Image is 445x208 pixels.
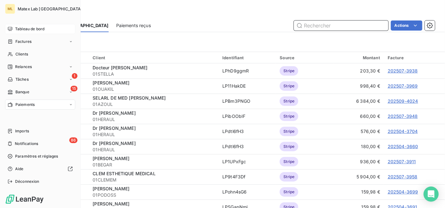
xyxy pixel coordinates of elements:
td: 660,00 € [334,109,384,124]
div: Source [280,55,330,60]
a: 202509-4024 [388,98,418,104]
span: Stripe [280,187,298,197]
td: 936,00 € [334,154,384,169]
span: 01STELLA [93,71,215,77]
td: 998,40 € [334,78,384,94]
a: 202507-3938 [388,68,418,73]
span: 01PODOSS [93,192,215,198]
span: 01OUAKIL [93,86,215,92]
span: [PERSON_NAME] [93,156,129,161]
span: Stripe [280,157,298,166]
span: 01BEGAR [93,162,215,168]
span: Matex Lab [GEOGRAPHIC_DATA] [18,6,82,11]
div: Montant [337,55,380,60]
span: Déconnexion [15,179,39,184]
span: Paramètres et réglages [15,153,58,159]
td: LPBm3PNGO [219,94,276,109]
a: 202504-3704 [388,129,418,134]
td: 180,00 € [334,139,384,154]
a: 202507-3911 [388,159,416,164]
td: 5 904,00 € [334,169,384,184]
span: Stripe [280,142,298,151]
span: Stripe [280,96,298,106]
span: Dr [PERSON_NAME] [93,141,135,146]
input: Rechercher [294,20,388,31]
div: ML [5,4,15,14]
span: SELARL DE MED [PERSON_NAME] [93,95,166,101]
a: 202507-3948 [388,113,418,119]
div: Client [93,55,215,60]
span: Clients [15,51,28,57]
span: 01HERAUL [93,131,215,138]
td: LPohn4sG6 [219,184,276,199]
span: Dr [PERSON_NAME] [93,125,135,131]
span: [PERSON_NAME] [93,186,129,191]
span: 01CLEMEM [93,177,215,183]
td: LP9t4F3Df [219,169,276,184]
td: LPibOObIF [219,109,276,124]
span: Factures [15,39,31,44]
span: Relances [15,64,32,70]
td: LP11HakDE [219,78,276,94]
img: Logo LeanPay [5,194,44,204]
span: Notifications [15,141,38,147]
td: 159,98 € [334,184,384,199]
span: Tableau de bord [15,26,44,32]
span: [PERSON_NAME] [93,80,129,85]
a: 202507-3969 [388,83,418,89]
span: Stripe [280,112,298,121]
td: LPdtl6fH3 [219,124,276,139]
td: LPdtl6fH3 [219,139,276,154]
span: Stripe [280,172,298,182]
a: 202504-3660 [388,144,418,149]
span: CLEM ESTHETIQUE MEDICAL [93,171,155,176]
span: Paiements reçus [116,22,151,29]
a: 202504-3699 [388,189,418,194]
a: Aide [5,164,75,174]
td: LP1UPxFgc [219,154,276,169]
button: Actions [391,20,422,31]
div: Open Intercom Messenger [424,187,439,202]
span: Stripe [280,127,298,136]
span: Stripe [280,81,298,91]
span: Banque [15,89,29,95]
span: 86 [69,137,77,143]
td: 576,00 € [334,124,384,139]
span: 01AZOUL [93,101,215,107]
span: 1 [72,73,77,79]
span: Paiements [15,102,35,107]
a: 202507-3958 [388,174,418,179]
td: LPhD9ggmR [219,63,276,78]
div: Identifiant [222,55,272,60]
span: Aide [15,166,24,172]
span: Stripe [280,66,298,76]
span: [PERSON_NAME] [93,201,129,206]
span: Docteur [PERSON_NAME] [93,65,147,70]
span: 01HERAUL [93,116,215,123]
td: 6 384,00 € [334,94,384,109]
div: Facture [388,55,441,60]
span: Dr [PERSON_NAME] [93,110,135,116]
td: 203,30 € [334,63,384,78]
span: Tâches [15,77,29,82]
span: 01HERAUL [93,147,215,153]
span: Imports [15,128,29,134]
span: 15 [71,86,77,91]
